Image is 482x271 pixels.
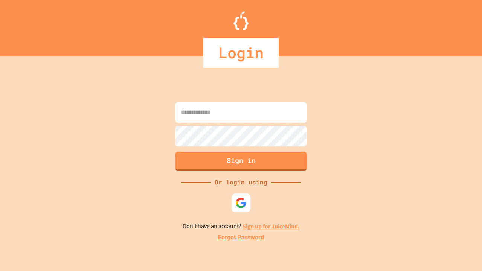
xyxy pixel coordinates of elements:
[183,222,300,231] p: Don't have an account?
[235,197,247,209] img: google-icon.svg
[211,178,271,187] div: Or login using
[419,208,474,240] iframe: chat widget
[243,222,300,230] a: Sign up for JuiceMind.
[233,11,249,30] img: Logo.svg
[450,241,474,263] iframe: chat widget
[203,38,279,68] div: Login
[218,233,264,242] a: Forgot Password
[175,152,307,171] button: Sign in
